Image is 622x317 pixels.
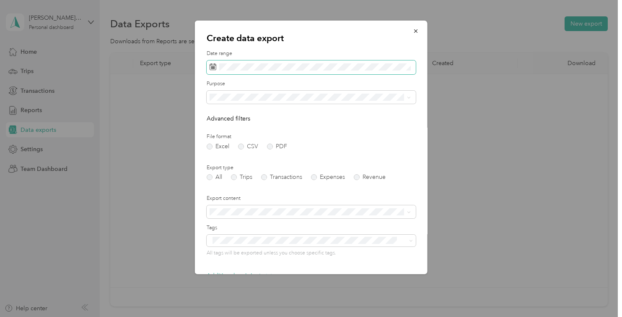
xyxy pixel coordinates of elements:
[231,174,252,180] label: Trips
[267,144,287,149] label: PDF
[575,270,622,317] iframe: Everlance-gr Chat Button Frame
[207,133,416,141] label: File format
[207,32,416,44] p: Create data export
[261,174,302,180] label: Transactions
[207,249,416,257] p: All tags will be exported unless you choose specific tags.
[238,144,258,149] label: CSV
[207,114,416,123] p: Advanced filters
[207,50,416,58] label: Date range
[207,144,229,149] label: Excel
[207,271,272,280] p: Additional recipients
[311,174,345,180] label: Expenses
[207,174,222,180] label: All
[207,164,416,172] label: Export type
[207,195,416,202] label: Export content
[207,224,416,232] label: Tags
[354,174,386,180] label: Revenue
[207,80,416,88] label: Purpose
